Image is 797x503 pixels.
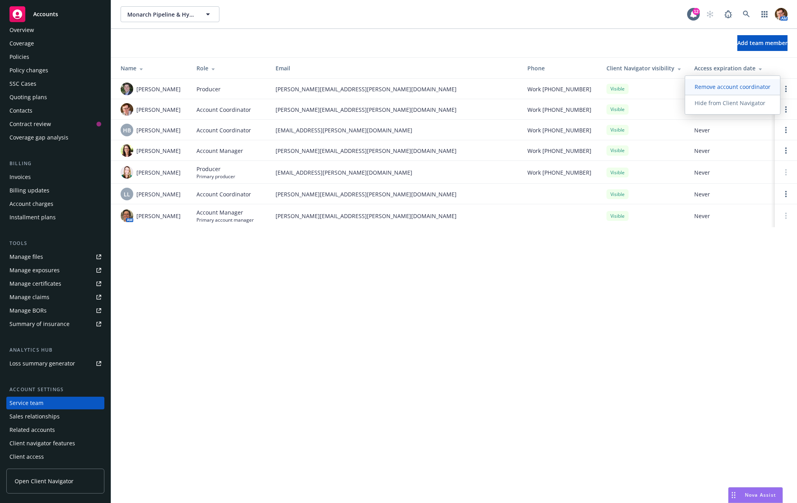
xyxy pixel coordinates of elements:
a: Open options [781,125,791,135]
span: Work [PHONE_NUMBER] [527,105,591,114]
span: Account Manager [196,208,254,217]
a: Manage exposures [6,264,104,277]
span: [PERSON_NAME][EMAIL_ADDRESS][PERSON_NAME][DOMAIN_NAME] [276,85,515,93]
span: Accounts [33,11,58,17]
div: Overview [9,24,34,36]
span: Never [694,126,769,134]
a: Sales relationships [6,410,104,423]
div: Visible [606,125,629,135]
span: LL [124,190,130,198]
span: Never [694,147,769,155]
span: [PERSON_NAME][EMAIL_ADDRESS][PERSON_NAME][DOMAIN_NAME] [276,190,515,198]
a: Manage files [6,251,104,263]
span: Never [694,212,769,220]
a: Installment plans [6,211,104,224]
div: Visible [606,168,629,177]
div: Policy changes [9,64,48,77]
span: Producer [196,165,235,173]
img: photo [121,209,133,222]
div: Manage certificates [9,277,61,290]
div: Contacts [9,104,32,117]
span: Never [694,190,769,198]
img: photo [121,83,133,95]
div: Billing [6,160,104,168]
div: Billing updates [9,184,49,197]
a: Contacts [6,104,104,117]
span: Account Coordinator [196,105,251,114]
div: Loss summary generator [9,357,75,370]
div: Client navigator features [9,437,75,450]
div: Phone [527,64,594,72]
div: Installment plans [9,211,56,224]
span: [EMAIL_ADDRESS][PERSON_NAME][DOMAIN_NAME] [276,126,515,134]
a: Search [738,6,754,22]
div: Sales relationships [9,410,60,423]
span: Nova Assist [745,492,776,498]
a: Loss summary generator [6,357,104,370]
div: Related accounts [9,424,55,436]
div: Manage files [9,251,43,263]
span: Account Manager [196,147,243,155]
span: [PERSON_NAME] [136,168,181,177]
div: Visible [606,211,629,221]
div: Contract review [9,118,51,130]
span: Work [PHONE_NUMBER] [527,85,591,93]
a: Overview [6,24,104,36]
a: Client navigator features [6,437,104,450]
a: SSC Cases [6,77,104,90]
span: [PERSON_NAME] [136,105,181,114]
div: Visible [606,104,629,114]
img: photo [775,8,788,21]
a: Invoices [6,171,104,183]
span: [PERSON_NAME] [136,212,181,220]
div: SSC Cases [9,77,36,90]
div: Quoting plans [9,91,47,104]
a: Report a Bug [720,6,736,22]
a: Manage certificates [6,277,104,290]
span: Primary producer [196,173,235,180]
div: Service team [9,397,43,409]
span: Monarch Pipeline & Hydrovac, Inc. [127,10,196,19]
div: Visible [606,189,629,199]
a: Open options [781,84,791,94]
a: Account charges [6,198,104,210]
div: Name [121,64,184,72]
div: Manage BORs [9,304,47,317]
div: Tools [6,239,104,247]
span: [PERSON_NAME] [136,85,181,93]
a: Service team [6,397,104,409]
span: Work [PHONE_NUMBER] [527,147,591,155]
a: Policy changes [6,64,104,77]
div: 12 [693,8,700,15]
a: Switch app [757,6,772,22]
button: Monarch Pipeline & Hydrovac, Inc. [121,6,219,22]
a: Summary of insurance [6,318,104,330]
span: [EMAIL_ADDRESS][PERSON_NAME][DOMAIN_NAME] [276,168,515,177]
a: Start snowing [702,6,718,22]
span: Remove account coordinator [685,83,780,90]
span: [PERSON_NAME] [136,147,181,155]
div: Client Navigator visibility [606,64,682,72]
a: Coverage [6,37,104,50]
div: Summary of insurance [9,318,70,330]
span: Work [PHONE_NUMBER] [527,168,591,177]
a: Coverage gap analysis [6,131,104,144]
span: [PERSON_NAME][EMAIL_ADDRESS][PERSON_NAME][DOMAIN_NAME] [276,105,515,114]
div: Visible [606,84,629,94]
a: Related accounts [6,424,104,436]
span: [PERSON_NAME] [136,126,181,134]
div: Manage claims [9,291,49,303]
img: photo [121,166,133,179]
a: Manage claims [6,291,104,303]
span: HB [123,126,131,134]
div: Email [276,64,515,72]
div: Analytics hub [6,346,104,354]
a: Open options [781,146,791,155]
span: Producer [196,85,221,93]
img: photo [121,144,133,157]
a: Accounts [6,3,104,25]
div: Manage exposures [9,264,60,277]
div: Role [196,64,263,72]
div: Invoices [9,171,31,183]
